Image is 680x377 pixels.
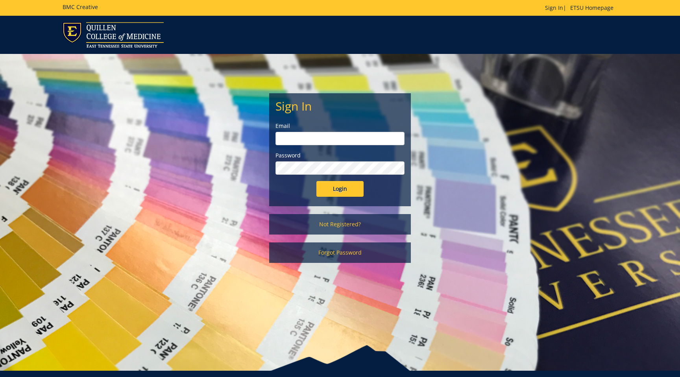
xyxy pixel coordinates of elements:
input: Login [316,181,364,197]
a: Forgot Password [269,242,411,263]
h5: BMC Creative [63,4,98,10]
label: Email [275,122,405,130]
a: Sign In [545,4,563,11]
h2: Sign In [275,100,405,113]
a: ETSU Homepage [566,4,617,11]
img: ETSU logo [63,22,164,48]
label: Password [275,152,405,159]
a: Not Registered? [269,214,411,235]
p: | [545,4,617,12]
